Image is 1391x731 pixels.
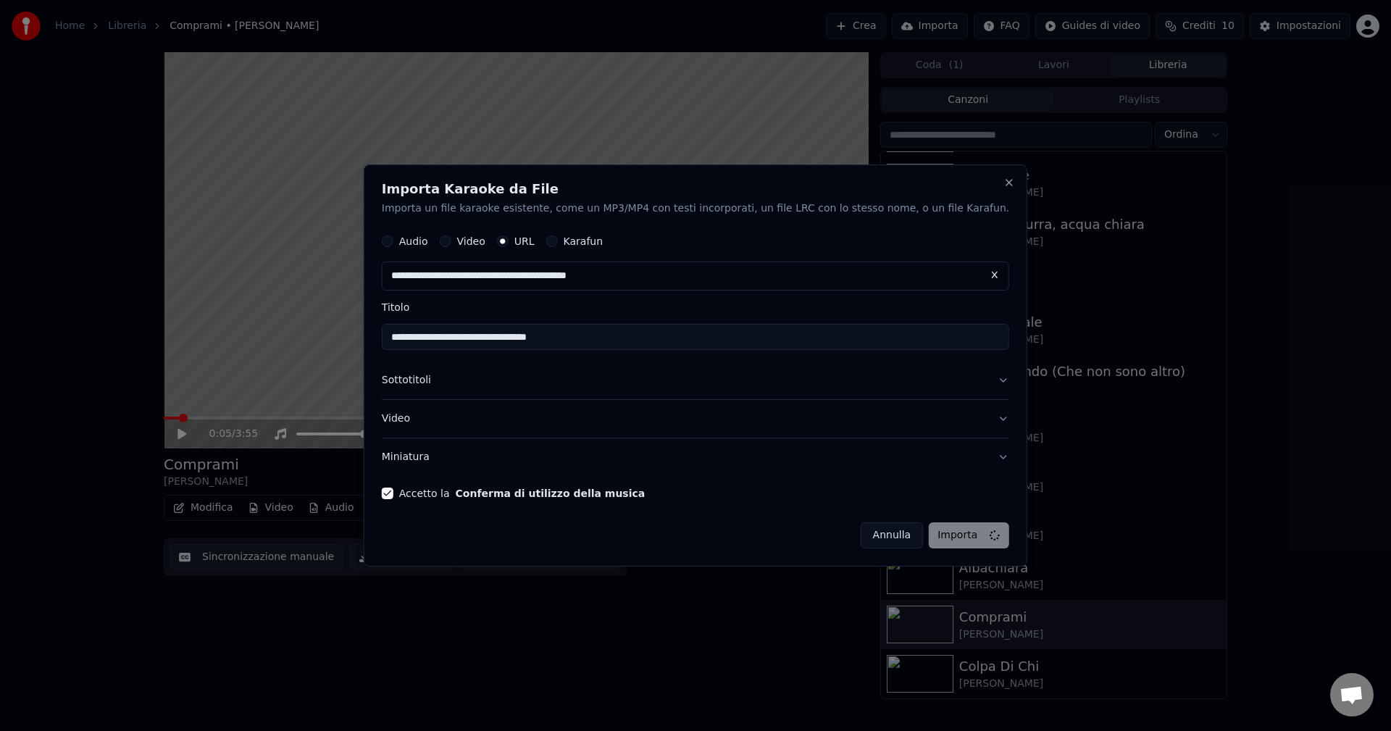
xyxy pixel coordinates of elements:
button: Miniatura [382,438,1009,476]
label: Video [457,237,485,247]
label: Titolo [382,303,1009,313]
button: Sottotitoli [382,362,1009,400]
label: Accetto la [399,488,645,498]
button: Annulla [861,522,924,548]
button: Accetto la [456,488,646,498]
label: Audio [399,237,428,247]
h2: Importa Karaoke da File [382,183,1009,196]
button: Video [382,401,1009,438]
label: Karafun [564,237,603,247]
label: URL [514,237,535,247]
p: Importa un file karaoke esistente, come un MP3/MP4 con testi incorporati, un file LRC con lo stes... [382,201,1009,216]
